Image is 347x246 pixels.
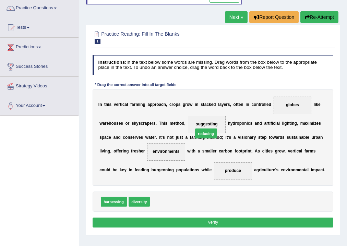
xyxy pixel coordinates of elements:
[93,30,242,44] h2: Practice Reading: Fill In The Blanks
[134,121,136,126] b: k
[241,102,243,107] b: n
[132,149,134,153] b: r
[214,135,217,140] b: h
[155,102,157,107] b: r
[239,102,241,107] b: e
[153,121,156,126] b: s
[99,135,102,140] b: s
[213,102,216,107] b: d
[93,55,334,75] h4: In the text below some words are missing. Drag words from the box below to the appropriate place ...
[287,135,289,140] b: s
[172,135,173,140] b: t
[190,135,191,140] b: f
[234,102,236,107] b: o
[109,135,111,140] b: e
[206,102,209,107] b: c
[116,102,118,107] b: e
[301,135,303,140] b: a
[104,149,105,153] b: i
[193,149,195,153] b: h
[260,121,262,126] b: d
[99,121,103,126] b: w
[176,135,177,140] b: j
[244,135,245,140] b: i
[140,102,143,107] b: n
[189,102,192,107] b: w
[152,121,153,126] b: r
[136,149,139,153] b: s
[260,102,262,107] b: r
[262,102,264,107] b: o
[139,102,140,107] b: i
[259,102,260,107] b: t
[311,135,314,140] b: u
[127,102,128,107] b: l
[154,135,156,140] b: r
[141,149,143,153] b: e
[102,149,104,153] b: v
[270,135,273,140] b: o
[239,121,242,126] b: p
[291,121,292,126] b: i
[108,102,109,107] b: i
[211,149,212,153] b: l
[182,121,184,126] b: d
[177,135,179,140] b: u
[233,121,235,126] b: d
[95,39,101,44] span: 1
[109,102,112,107] b: s
[107,135,109,140] b: c
[98,102,99,107] b: I
[118,102,120,107] b: r
[151,135,152,140] b: t
[98,60,126,65] b: Instructions:
[104,102,106,107] b: t
[167,135,170,140] b: n
[172,102,173,107] b: r
[187,102,189,107] b: o
[207,135,211,140] b: m
[204,102,207,107] b: a
[270,121,271,126] b: i
[125,121,128,126] b: o
[196,122,217,126] span: suggesting
[187,149,190,153] b: w
[170,135,172,140] b: o
[0,96,79,113] a: Your Account
[122,102,125,107] b: c
[134,149,136,153] b: e
[208,149,211,153] b: a
[215,149,217,153] b: r
[248,121,250,126] b: c
[314,135,316,140] b: r
[297,135,298,140] b: i
[264,121,266,126] b: a
[143,102,145,107] b: g
[304,121,306,126] b: a
[199,135,200,140] b: i
[128,121,130,126] b: r
[283,121,284,126] b: i
[254,102,256,107] b: o
[135,102,139,107] b: m
[225,135,226,140] b: i
[139,121,141,126] b: s
[135,135,136,140] b: r
[269,102,271,107] b: d
[286,102,299,107] span: globes
[130,135,132,140] b: s
[266,102,269,107] b: e
[230,102,231,107] b: ,
[292,121,294,126] b: n
[289,135,291,140] b: u
[314,121,316,126] b: z
[228,135,229,140] b: '
[116,135,118,140] b: n
[250,135,252,140] b: a
[211,102,214,107] b: e
[313,121,314,126] b: i
[105,121,107,126] b: r
[176,121,177,126] b: t
[213,149,215,153] b: e
[99,149,100,153] b: l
